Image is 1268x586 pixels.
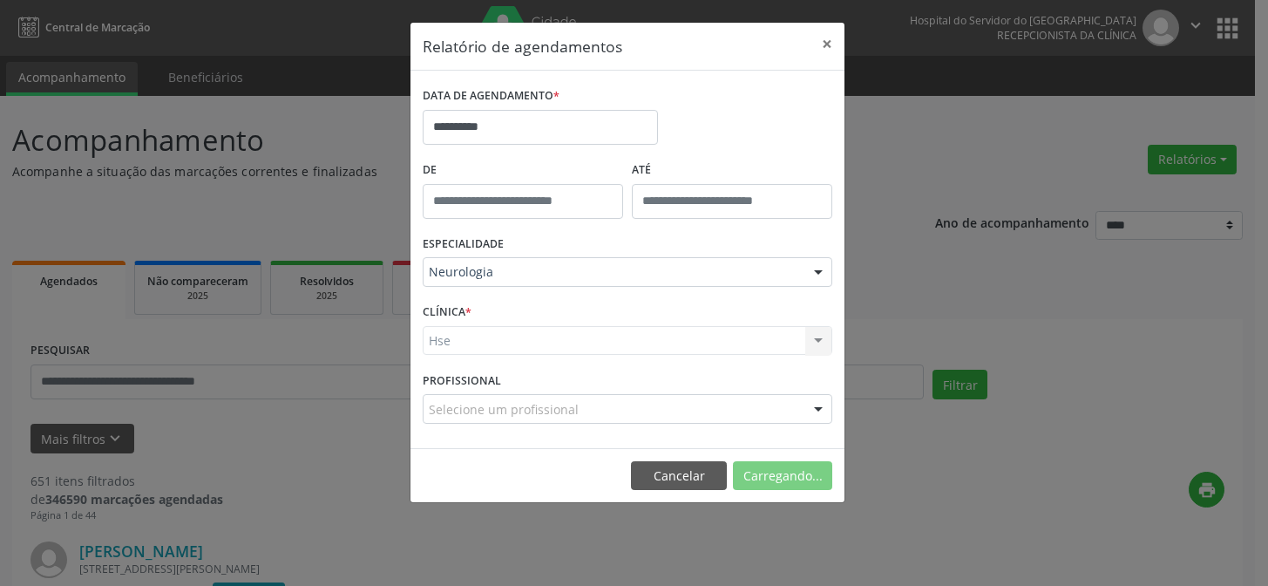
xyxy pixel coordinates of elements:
[733,461,832,491] button: Carregando...
[810,23,844,65] button: Close
[423,157,623,184] label: De
[631,461,727,491] button: Cancelar
[423,367,501,394] label: PROFISSIONAL
[423,83,559,110] label: DATA DE AGENDAMENTO
[429,400,579,419] span: Selecione um profissional
[423,299,471,326] label: CLÍNICA
[423,231,504,258] label: ESPECIALIDADE
[632,157,832,184] label: ATÉ
[429,263,797,281] span: Neurologia
[423,35,622,58] h5: Relatório de agendamentos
